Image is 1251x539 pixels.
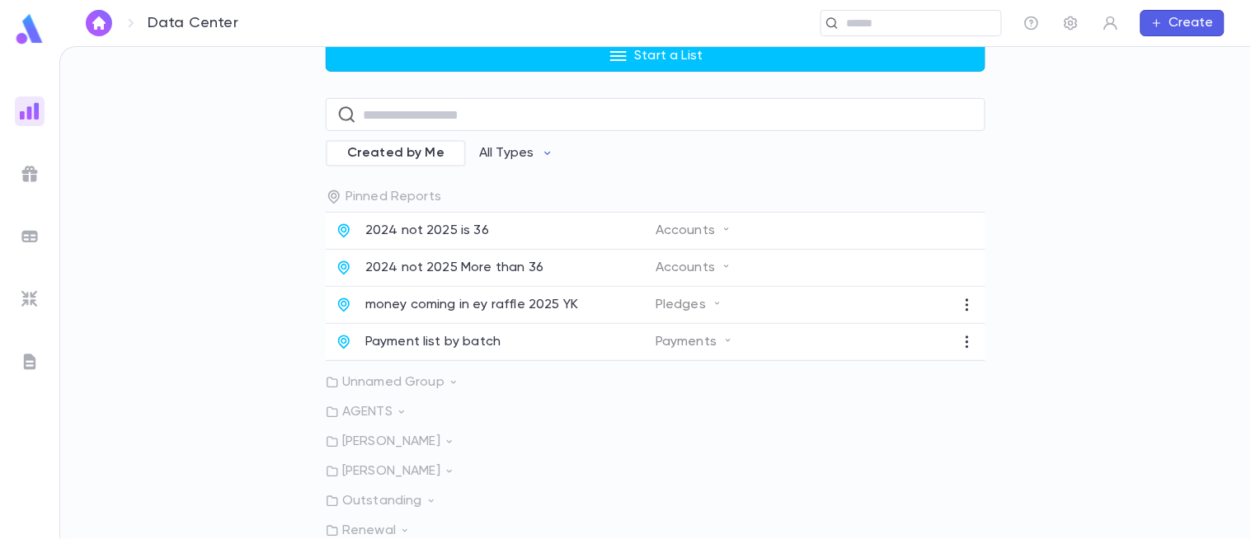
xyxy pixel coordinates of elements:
p: Payments [656,334,733,350]
p: Start a List [635,48,703,64]
img: imports_grey.530a8a0e642e233f2baf0ef88e8c9fcb.svg [20,289,40,309]
img: reports_gradient.dbe2566a39951672bc459a78b45e2f92.svg [20,101,40,121]
button: All Types [466,138,567,169]
p: Accounts [656,223,731,239]
p: 2024 not 2025 More than 36 [365,260,543,276]
p: All Types [479,145,534,162]
p: 2024 not 2025 is 36 [365,223,489,239]
img: campaigns_grey.99e729a5f7ee94e3726e6486bddda8f1.svg [20,164,40,184]
p: Pinned Reports [326,189,985,205]
span: Created by Me [337,145,454,162]
p: Unnamed Group [326,374,985,391]
p: Data Center [148,14,238,32]
p: Pledges [656,297,722,313]
img: logo [13,13,46,45]
button: Create [1140,10,1225,36]
p: Accounts [656,260,731,276]
p: Renewal [326,523,985,539]
img: letters_grey.7941b92b52307dd3b8a917253454ce1c.svg [20,352,40,372]
button: Start a List [326,40,985,72]
p: Payment list by batch [365,334,501,350]
p: money coming in ey raffle 2025 YK [365,297,578,313]
p: Outstanding [326,493,985,509]
p: AGENTS [326,404,985,420]
p: [PERSON_NAME] [326,434,985,450]
p: [PERSON_NAME] [326,463,985,480]
img: home_white.a664292cf8c1dea59945f0da9f25487c.svg [89,16,109,30]
div: Created by Me [326,140,466,166]
img: batches_grey.339ca447c9d9533ef1741baa751efc33.svg [20,227,40,246]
